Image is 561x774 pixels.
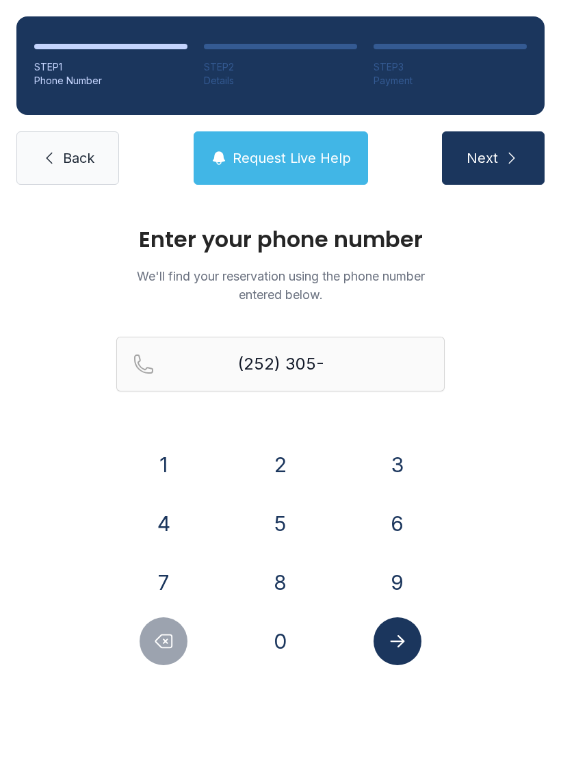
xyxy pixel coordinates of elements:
div: Phone Number [34,74,187,88]
button: 8 [257,558,304,606]
button: Delete number [140,617,187,665]
h1: Enter your phone number [116,229,445,250]
button: 3 [374,441,421,489]
div: Payment [374,74,527,88]
div: STEP 3 [374,60,527,74]
div: STEP 1 [34,60,187,74]
button: 9 [374,558,421,606]
input: Reservation phone number [116,337,445,391]
div: STEP 2 [204,60,357,74]
span: Next [467,149,498,168]
button: 6 [374,500,421,547]
button: 0 [257,617,304,665]
p: We'll find your reservation using the phone number entered below. [116,267,445,304]
div: Details [204,74,357,88]
span: Request Live Help [233,149,351,168]
button: 7 [140,558,187,606]
button: 4 [140,500,187,547]
button: 5 [257,500,304,547]
button: Submit lookup form [374,617,421,665]
button: 2 [257,441,304,489]
button: 1 [140,441,187,489]
span: Back [63,149,94,168]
